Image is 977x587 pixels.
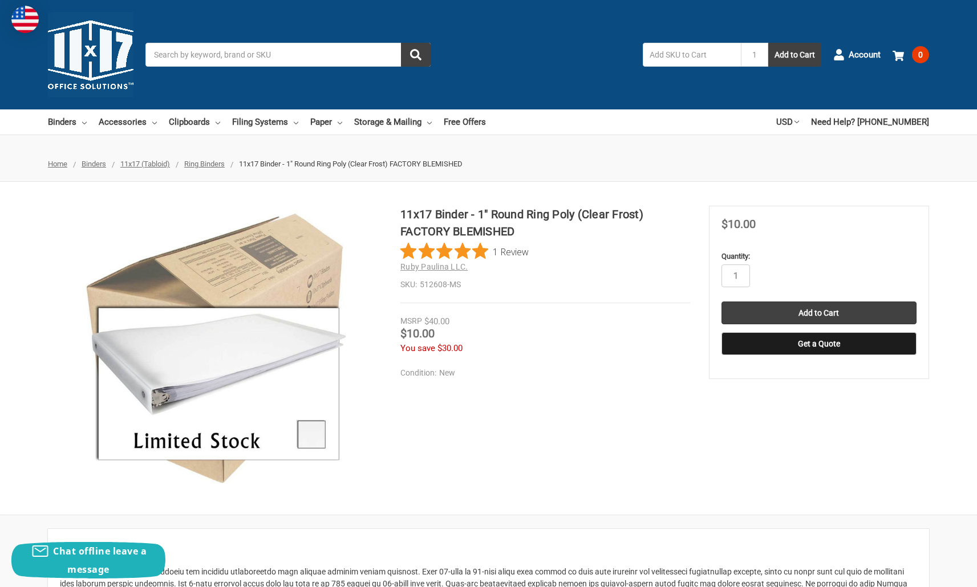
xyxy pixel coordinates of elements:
[145,43,431,67] input: Search by keyword, brand or SKU
[239,160,463,168] span: 11x17 Binder - 1" Round Ring Poly (Clear Frost) FACTORY BLEMISHED
[400,327,435,340] span: $10.00
[721,217,756,231] span: $10.00
[99,109,157,134] a: Accessories
[400,262,468,271] a: Ruby Paulina LLC.
[768,43,821,67] button: Add to Cart
[721,332,917,355] button: Get a Quote
[400,367,436,379] dt: Condition:
[811,109,929,134] a: Need Help? [PHONE_NUMBER]
[48,160,67,168] a: Home
[169,109,220,134] a: Clipboards
[400,367,685,379] dd: New
[354,109,432,134] a: Storage & Mailing
[849,48,881,62] span: Account
[400,279,690,291] dd: 512608-MS
[643,43,741,67] input: Add SKU to Cart
[310,109,342,134] a: Paper
[893,40,929,70] a: 0
[400,315,422,327] div: MSRP
[184,160,225,168] a: Ring Binders
[120,160,170,168] a: 11x17 (Tabloid)
[721,251,917,262] label: Quantity:
[82,160,106,168] a: Binders
[72,206,358,491] img: 11x17 Binder - 1" Round Ring Poly (Clear Frost) FACTORY BLEMISHED
[424,316,449,327] span: $40.00
[400,206,690,240] h1: 11x17 Binder - 1" Round Ring Poly (Clear Frost) FACTORY BLEMISHED
[400,343,435,353] span: You save
[232,109,298,134] a: Filing Systems
[11,6,39,33] img: duty and tax information for United States
[437,343,463,353] span: $30.00
[833,40,881,70] a: Account
[48,12,133,97] img: 11x17.com
[53,545,147,576] span: Chat offline leave a message
[400,243,529,260] button: Rated 5 out of 5 stars from 1 reviews. Jump to reviews.
[776,109,799,134] a: USD
[48,109,87,134] a: Binders
[400,279,417,291] dt: SKU:
[11,542,165,578] button: Chat offline leave a message
[60,541,917,558] h2: Description
[912,46,929,63] span: 0
[444,109,486,134] a: Free Offers
[493,243,529,260] span: 1 Review
[721,301,917,324] input: Add to Cart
